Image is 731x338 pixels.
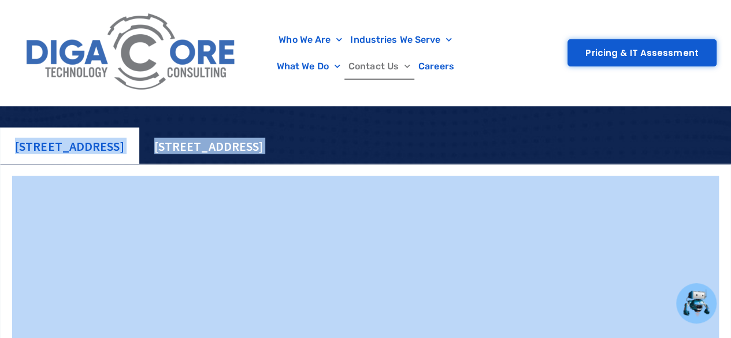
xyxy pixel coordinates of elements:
a: What We Do [273,53,344,80]
a: Who We Are [274,27,346,53]
img: Digacore Logo [20,6,243,100]
span: Pricing & IT Assessment [585,49,698,57]
a: Careers [414,53,458,80]
a: Pricing & IT Assessment [567,39,716,66]
nav: Menu [248,27,483,80]
a: Industries We Serve [346,27,456,53]
a: Contact Us [344,53,414,80]
div: [STREET_ADDRESS] [139,127,279,164]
